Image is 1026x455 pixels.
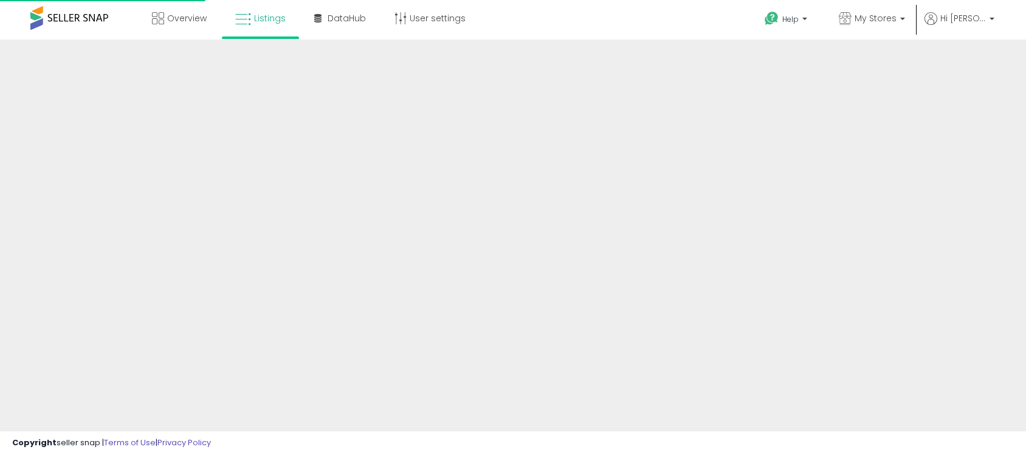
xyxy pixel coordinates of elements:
[328,12,366,24] span: DataHub
[254,12,286,24] span: Listings
[924,12,994,40] a: Hi [PERSON_NAME]
[12,437,211,449] div: seller snap | |
[104,437,156,448] a: Terms of Use
[167,12,207,24] span: Overview
[755,2,819,40] a: Help
[12,437,57,448] strong: Copyright
[855,12,897,24] span: My Stores
[782,14,799,24] span: Help
[157,437,211,448] a: Privacy Policy
[940,12,986,24] span: Hi [PERSON_NAME]
[764,11,779,26] i: Get Help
